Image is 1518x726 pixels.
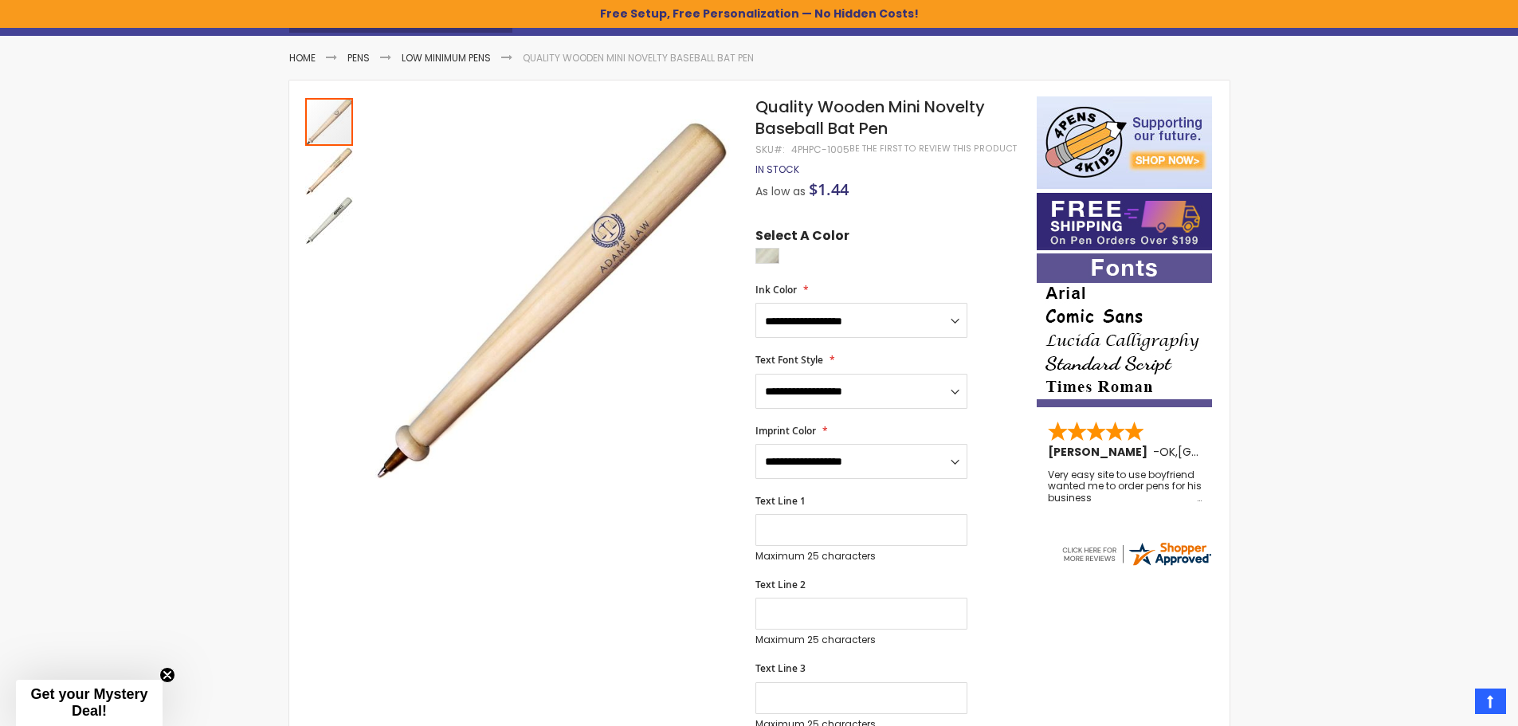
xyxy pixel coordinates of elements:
span: In stock [755,163,799,176]
a: Low Minimum Pens [402,51,491,65]
span: OK [1159,444,1175,460]
div: Quality Wooden Mini Novelty Baseball Bat Pen [305,96,355,146]
img: 4pens.com widget logo [1060,540,1213,568]
span: $1.44 [809,179,849,200]
button: Close teaser [159,667,175,683]
div: 4PHPC-1005 [791,143,849,156]
span: Text Line 1 [755,494,806,508]
img: 4pens 4 kids [1037,96,1212,189]
a: 4pens.com certificate URL [1060,558,1213,571]
span: As low as [755,183,806,199]
a: Top [1475,689,1506,714]
span: [GEOGRAPHIC_DATA] [1178,444,1295,460]
span: Imprint Color [755,424,816,438]
span: Text Line 2 [755,578,806,591]
li: Quality Wooden Mini Novelty Baseball Bat Pen [523,52,754,65]
a: Be the first to review this product [849,143,1017,155]
p: Maximum 25 characters [755,550,967,563]
a: Pens [347,51,370,65]
span: Text Line 3 [755,661,806,675]
span: Select A Color [755,227,849,249]
div: Quality Wooden Mini Novelty Baseball Bat Pen [305,146,355,195]
img: Quality Wooden Mini Novelty Baseball Bat Pen [305,197,353,245]
img: Quality Wooden Mini Novelty Baseball Bat Pen [305,147,353,195]
div: Quality Wooden Mini Novelty Baseball Bat Pen [305,195,353,245]
img: Quality Wooden Mini Novelty Baseball Bat Pen [371,120,735,484]
strong: SKU [755,143,785,156]
img: font-personalization-examples [1037,253,1212,407]
div: Natural Wood [755,248,779,264]
p: Maximum 25 characters [755,634,967,646]
span: Quality Wooden Mini Novelty Baseball Bat Pen [755,96,985,139]
span: Ink Color [755,283,797,296]
div: Availability [755,163,799,176]
span: Text Font Style [755,353,823,367]
div: Get your Mystery Deal!Close teaser [16,680,163,726]
img: Free shipping on orders over $199 [1037,193,1212,250]
span: Get your Mystery Deal! [30,686,147,719]
span: - , [1153,444,1295,460]
span: [PERSON_NAME] [1048,444,1153,460]
div: Very easy site to use boyfriend wanted me to order pens for his business [1048,469,1202,504]
a: Home [289,51,316,65]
